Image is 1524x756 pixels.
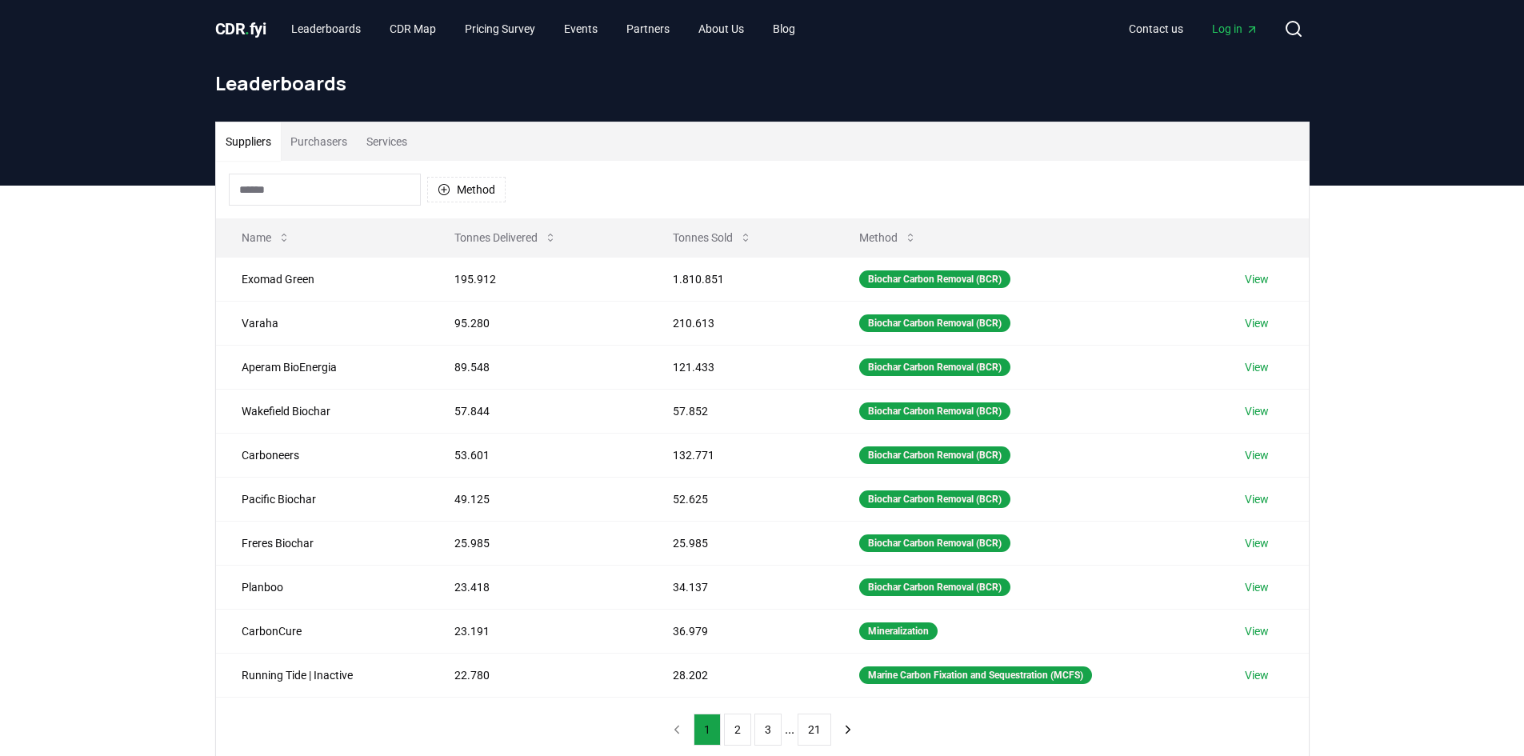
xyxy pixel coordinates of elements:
[647,653,833,697] td: 28.202
[245,19,250,38] span: .
[754,714,782,746] button: 3
[1245,271,1269,287] a: View
[278,14,808,43] nav: Main
[429,433,647,477] td: 53.601
[760,14,808,43] a: Blog
[216,433,429,477] td: Carboneers
[1245,535,1269,551] a: View
[216,521,429,565] td: Freres Biochar
[859,358,1010,376] div: Biochar Carbon Removal (BCR)
[1245,623,1269,639] a: View
[1245,403,1269,419] a: View
[216,609,429,653] td: CarbonCure
[686,14,757,43] a: About Us
[1116,14,1196,43] a: Contact us
[1245,579,1269,595] a: View
[216,345,429,389] td: Aperam BioEnergia
[278,14,374,43] a: Leaderboards
[647,477,833,521] td: 52.625
[785,720,794,739] li: ...
[647,609,833,653] td: 36.979
[281,122,357,161] button: Purchasers
[215,70,1310,96] h1: Leaderboards
[357,122,417,161] button: Services
[429,345,647,389] td: 89.548
[859,666,1092,684] div: Marine Carbon Fixation and Sequestration (MCFS)
[614,14,682,43] a: Partners
[229,222,303,254] button: Name
[429,565,647,609] td: 23.418
[859,534,1010,552] div: Biochar Carbon Removal (BCR)
[647,521,833,565] td: 25.985
[215,19,266,38] span: CDR fyi
[859,402,1010,420] div: Biochar Carbon Removal (BCR)
[1212,21,1258,37] span: Log in
[429,521,647,565] td: 25.985
[660,222,765,254] button: Tonnes Sold
[834,714,862,746] button: next page
[798,714,831,746] button: 21
[427,177,506,202] button: Method
[429,389,647,433] td: 57.844
[1245,315,1269,331] a: View
[724,714,751,746] button: 2
[429,653,647,697] td: 22.780
[1245,359,1269,375] a: View
[859,314,1010,332] div: Biochar Carbon Removal (BCR)
[551,14,610,43] a: Events
[216,653,429,697] td: Running Tide | Inactive
[216,389,429,433] td: Wakefield Biochar
[1245,491,1269,507] a: View
[429,257,647,301] td: 195.912
[429,301,647,345] td: 95.280
[647,565,833,609] td: 34.137
[215,18,266,40] a: CDR.fyi
[647,345,833,389] td: 121.433
[859,490,1010,508] div: Biochar Carbon Removal (BCR)
[846,222,930,254] button: Method
[216,565,429,609] td: Planboo
[647,301,833,345] td: 210.613
[694,714,721,746] button: 1
[216,122,281,161] button: Suppliers
[1199,14,1271,43] a: Log in
[452,14,548,43] a: Pricing Survey
[647,389,833,433] td: 57.852
[647,257,833,301] td: 1.810.851
[442,222,570,254] button: Tonnes Delivered
[377,14,449,43] a: CDR Map
[859,578,1010,596] div: Biochar Carbon Removal (BCR)
[1245,447,1269,463] a: View
[859,270,1010,288] div: Biochar Carbon Removal (BCR)
[859,446,1010,464] div: Biochar Carbon Removal (BCR)
[1245,667,1269,683] a: View
[216,477,429,521] td: Pacific Biochar
[216,257,429,301] td: Exomad Green
[429,609,647,653] td: 23.191
[1116,14,1271,43] nav: Main
[216,301,429,345] td: Varaha
[859,622,938,640] div: Mineralization
[647,433,833,477] td: 132.771
[429,477,647,521] td: 49.125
